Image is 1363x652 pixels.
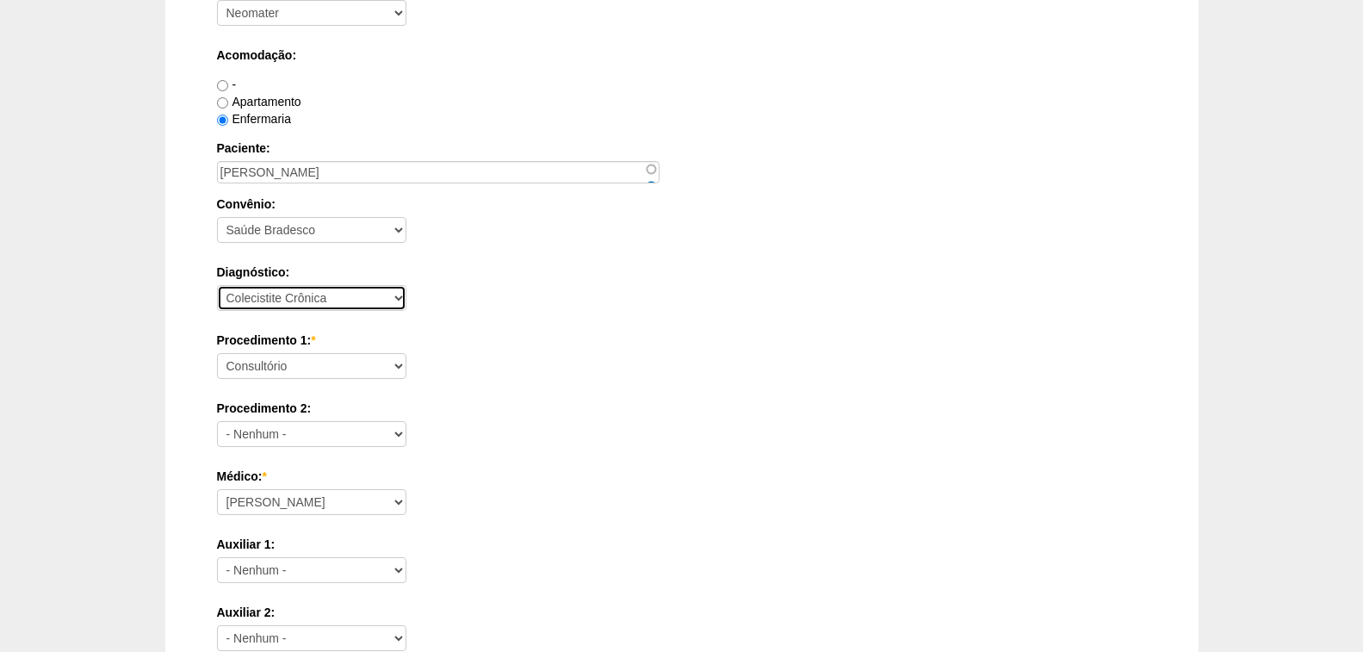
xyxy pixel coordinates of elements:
[217,400,1147,417] label: Procedimento 2:
[217,47,1147,64] label: Acomodação:
[217,468,1147,485] label: Médico:
[217,78,237,91] label: -
[217,115,228,126] input: Enfermaria
[217,604,1147,621] label: Auxiliar 2:
[217,196,1147,213] label: Convênio:
[217,332,1147,349] label: Procedimento 1:
[217,80,228,91] input: -
[217,97,228,109] input: Apartamento
[217,95,301,109] label: Apartamento
[217,264,1147,281] label: Diagnóstico:
[262,469,266,483] span: Este campo é obrigatório.
[311,333,315,347] span: Este campo é obrigatório.
[217,536,1147,553] label: Auxiliar 1:
[217,140,1147,157] label: Paciente:
[217,112,291,126] label: Enfermaria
